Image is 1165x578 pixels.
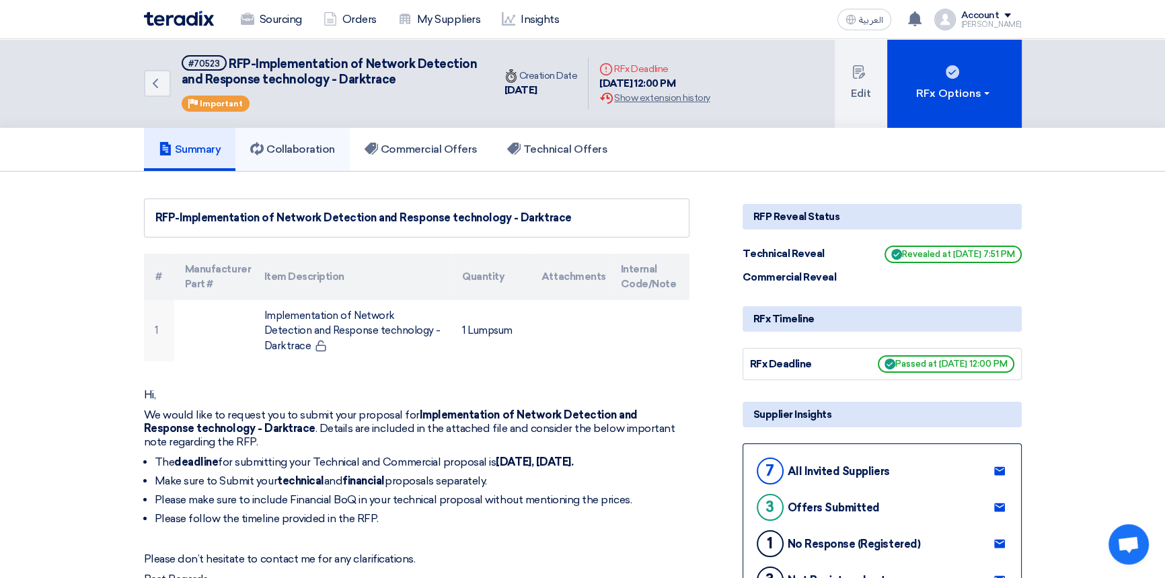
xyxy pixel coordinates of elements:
[757,458,784,484] div: 7
[182,55,478,88] h5: RFP-Implementation of Network Detection and Response technology - Darktrace
[743,246,843,262] div: Technical Reveal
[451,300,531,362] td: 1 Lumpsum
[859,15,883,25] span: العربية
[155,493,689,507] li: Please make sure to include Financial BoQ in your technical proposal without mentioning the prices.
[788,501,880,514] div: Offers Submitted
[254,254,451,300] th: Item Description
[277,474,324,487] strong: technical
[342,474,385,487] strong: financial
[961,21,1022,28] div: [PERSON_NAME]
[182,57,478,87] span: RFP-Implementation of Network Detection and Response technology - Darktrace
[507,143,607,156] h5: Technical Offers
[496,456,573,468] strong: [DATE], [DATE].
[743,402,1022,427] div: Supplier Insights
[837,9,891,30] button: العربية
[531,254,610,300] th: Attachments
[788,538,920,550] div: No Response (Registered)
[504,83,578,98] div: [DATE]
[159,143,221,156] h5: Summary
[743,270,843,285] div: Commercial Reveal
[961,10,1000,22] div: Account
[144,128,236,171] a: Summary
[200,99,243,108] span: Important
[610,254,689,300] th: Internal Code/Note
[750,357,851,372] div: RFx Deadline
[144,552,689,566] p: Please don’t hesitate to contact me for any clarifications.
[599,91,710,105] div: Show extension history
[254,300,451,362] td: Implementation of Network Detection and Response technology - Darktrace
[916,85,992,102] div: RFx Options
[144,300,174,362] td: 1
[174,254,254,300] th: Manufacturer Part #
[885,246,1022,263] span: Revealed at [DATE] 7:51 PM
[230,5,313,34] a: Sourcing
[887,39,1022,128] button: RFx Options
[155,474,689,488] li: Make sure to Submit your and proposals separately.
[144,254,174,300] th: #
[387,5,491,34] a: My Suppliers
[144,408,689,449] p: We would like to request you to submit your proposal for . Details are included in the attached f...
[144,388,689,402] p: Hi,
[504,69,578,83] div: Creation Date
[144,408,638,435] strong: Implementation of Network Detection and Response technology - Darktrace
[788,465,890,478] div: All Invited Suppliers
[878,355,1014,373] span: Passed at [DATE] 12:00 PM
[155,456,689,469] li: The for submitting your Technical and Commercial proposal is
[599,76,710,92] div: [DATE] 12:00 PM
[1108,524,1149,565] a: Open chat
[757,530,784,557] div: 1
[155,512,689,526] li: Please follow the timeline provided in the RFP.
[188,59,220,68] div: #70523
[350,128,492,171] a: Commercial Offers
[934,9,956,30] img: profile_test.png
[743,306,1022,332] div: RFx Timeline
[250,143,335,156] h5: Collaboration
[235,128,350,171] a: Collaboration
[757,494,784,521] div: 3
[599,62,710,76] div: RFx Deadline
[313,5,387,34] a: Orders
[144,11,214,26] img: Teradix logo
[835,39,887,128] button: Edit
[451,254,531,300] th: Quantity
[491,5,570,34] a: Insights
[155,210,678,226] div: RFP-Implementation of Network Detection and Response technology - Darktrace
[365,143,478,156] h5: Commercial Offers
[492,128,622,171] a: Technical Offers
[174,456,218,468] strong: deadline
[743,204,1022,229] div: RFP Reveal Status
